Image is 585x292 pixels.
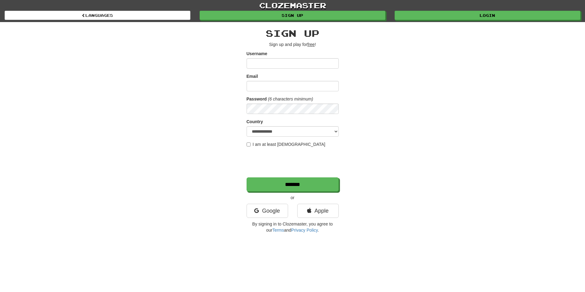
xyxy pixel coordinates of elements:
a: Google [247,204,288,218]
p: or [247,195,339,201]
em: (6 characters minimum) [268,97,313,101]
a: Sign up [200,11,385,20]
iframe: reCAPTCHA [247,150,340,174]
label: Password [247,96,267,102]
p: By signing in to Clozemaster, you agree to our and . [247,221,339,233]
a: Privacy Policy [291,228,318,233]
label: Username [247,51,267,57]
label: I am at least [DEMOGRAPHIC_DATA] [247,141,326,147]
a: Languages [5,11,190,20]
label: Country [247,119,263,125]
u: free [307,42,315,47]
a: Login [395,11,580,20]
h2: Sign up [247,28,339,38]
a: Apple [297,204,339,218]
label: Email [247,73,258,79]
p: Sign up and play for ! [247,41,339,47]
input: I am at least [DEMOGRAPHIC_DATA] [247,142,251,146]
a: Terms [272,228,284,233]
